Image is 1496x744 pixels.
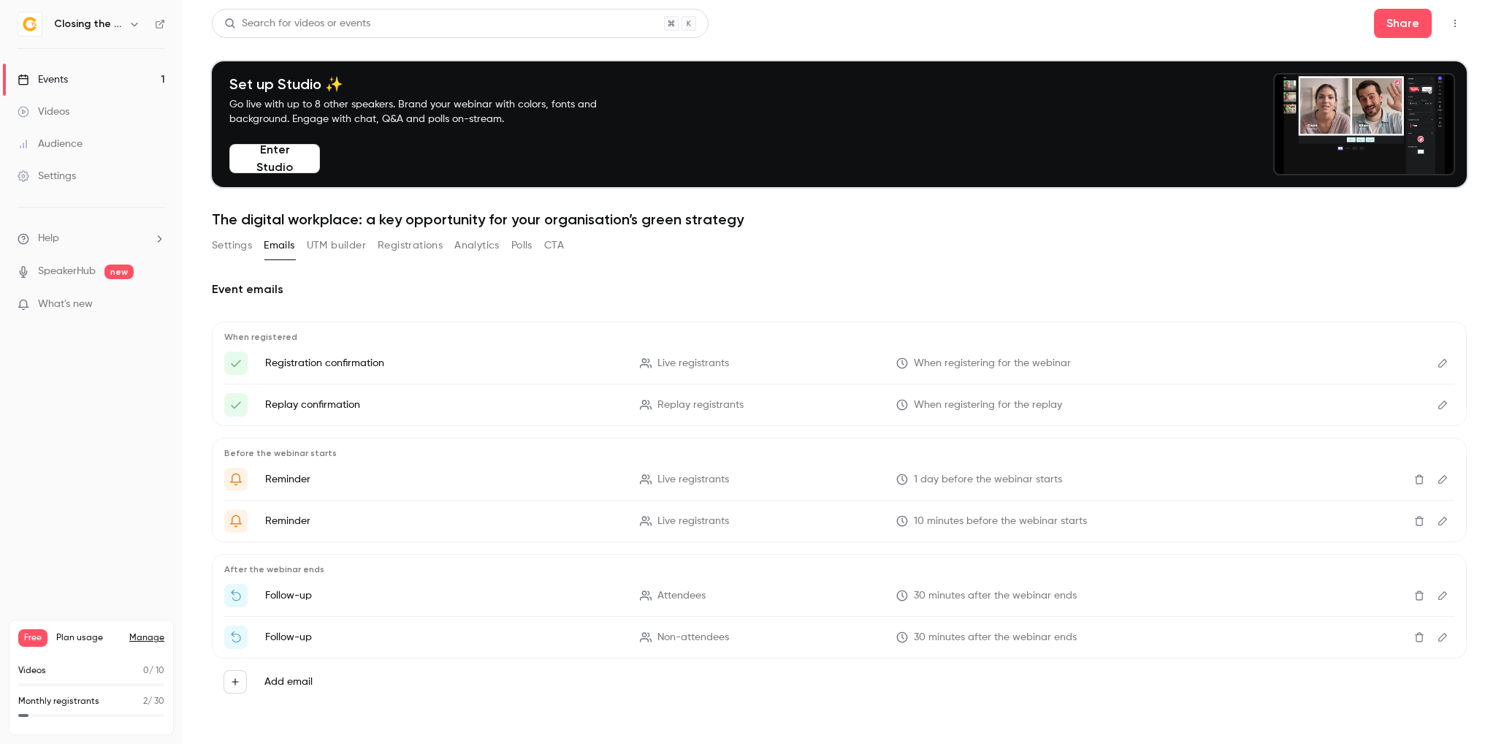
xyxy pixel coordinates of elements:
[224,509,1454,533] li: {{ event_name }} is about to go live
[38,231,59,246] span: Help
[1431,626,1454,649] button: Edit
[224,331,1454,343] p: When registered
[212,281,1467,298] h2: Event emails
[914,472,1062,487] span: 1 day before the webinar starts
[1408,509,1431,533] button: Delete
[224,352,1454,375] li: Here's your access link to {{ event_name }}!
[18,169,76,183] div: Settings
[914,356,1071,371] span: When registering for the webinar
[1431,584,1454,607] button: Edit
[54,17,123,31] h6: Closing the Loop
[1374,9,1432,38] button: Share
[265,630,622,645] p: Follow-up
[265,398,622,412] p: Replay confirmation
[212,234,252,257] button: Settings
[511,234,533,257] button: Polls
[224,626,1454,649] li: Watch the replay of {{ event_name }}
[224,393,1454,417] li: Here's your access link to {{ event_name }}!
[18,72,68,87] div: Events
[143,697,148,706] span: 2
[18,105,69,119] div: Videos
[143,667,149,675] span: 0
[212,210,1467,228] h1: The digital workplace: a key opportunity for your organisation’s green strategy
[264,234,294,257] button: Emails
[56,632,121,644] span: Plan usage
[224,16,370,31] div: Search for videos or events
[18,137,83,151] div: Audience
[914,398,1062,413] span: When registering for the replay
[454,234,500,257] button: Analytics
[1431,352,1454,375] button: Edit
[38,297,93,312] span: What's new
[657,472,729,487] span: Live registrants
[224,447,1454,459] p: Before the webinar starts
[1431,509,1454,533] button: Edit
[38,264,96,279] a: SpeakerHub
[224,584,1454,607] li: Thanks for attending {{ event_name }}
[264,675,313,689] label: Add email
[18,231,165,246] li: help-dropdown-opener
[224,468,1454,491] li: Get Ready for '{{ event_name }}' tomorrow!
[1431,468,1454,491] button: Edit
[1408,584,1431,607] button: Delete
[104,265,134,279] span: new
[657,630,729,645] span: Non-attendees
[143,695,164,708] p: / 30
[129,632,164,644] a: Manage
[18,629,47,647] span: Free
[265,588,622,603] p: Follow-up
[544,234,564,257] button: CTA
[914,514,1087,529] span: 10 minutes before the webinar starts
[229,97,631,126] p: Go live with up to 8 other speakers. Brand your webinar with colors, fonts and background. Engage...
[265,472,622,487] p: Reminder
[148,298,165,311] iframe: Noticeable Trigger
[1408,468,1431,491] button: Delete
[224,563,1454,575] p: After the webinar ends
[657,514,729,529] span: Live registrants
[18,664,46,677] p: Videos
[265,514,622,528] p: Reminder
[143,664,164,677] p: / 10
[378,234,443,257] button: Registrations
[914,588,1077,604] span: 30 minutes after the webinar ends
[18,695,99,708] p: Monthly registrants
[229,144,320,173] button: Enter Studio
[657,398,744,413] span: Replay registrants
[229,75,631,93] h4: Set up Studio ✨
[657,356,729,371] span: Live registrants
[914,630,1077,645] span: 30 minutes after the webinar ends
[265,356,622,371] p: Registration confirmation
[1408,626,1431,649] button: Delete
[18,12,42,36] img: Closing the Loop
[307,234,366,257] button: UTM builder
[1431,393,1454,417] button: Edit
[657,588,706,604] span: Attendees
